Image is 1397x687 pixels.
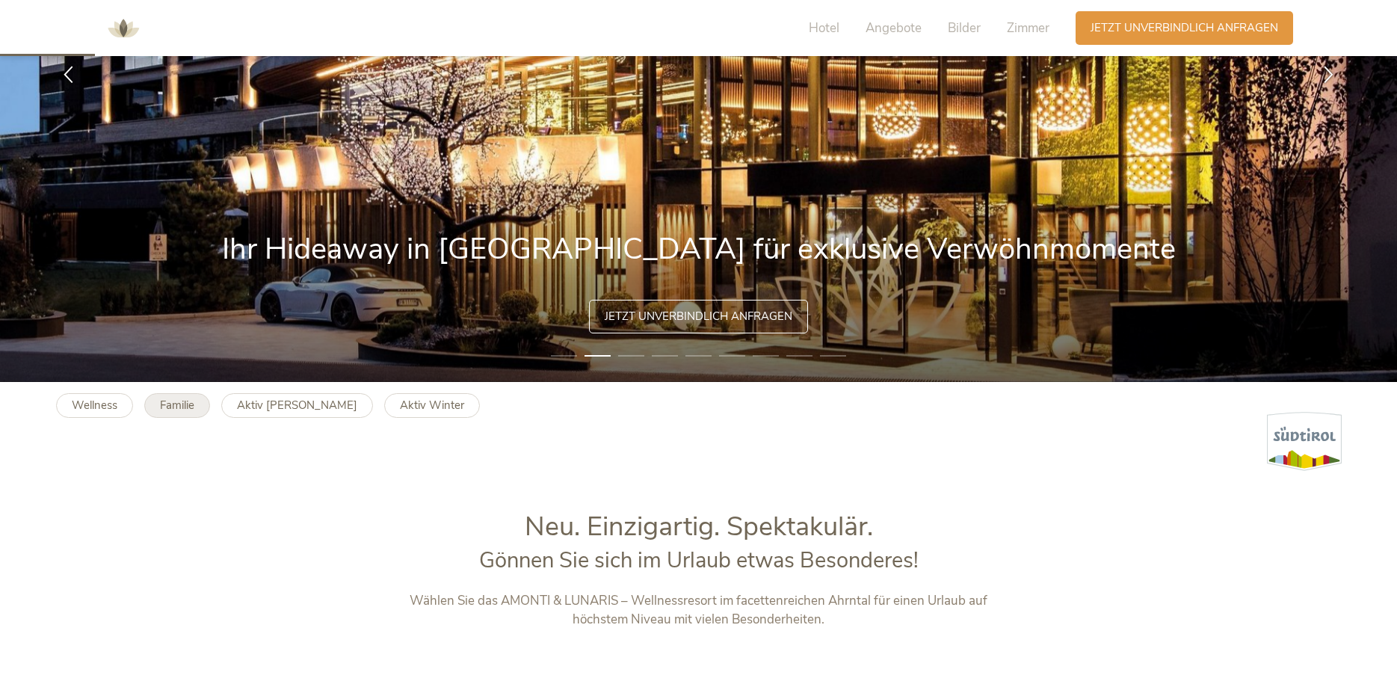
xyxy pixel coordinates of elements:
b: Familie [160,398,194,413]
a: AMONTI & LUNARIS Wellnessresort [101,22,146,33]
span: Jetzt unverbindlich anfragen [605,309,792,324]
a: Aktiv Winter [384,393,480,418]
img: Südtirol [1267,412,1342,471]
a: Aktiv [PERSON_NAME] [221,393,373,418]
p: Wählen Sie das AMONTI & LUNARIS – Wellnessresort im facettenreichen Ahrntal für einen Urlaub auf ... [386,591,1011,629]
a: Familie [144,393,210,418]
span: Bilder [948,19,981,37]
span: Zimmer [1007,19,1049,37]
span: Hotel [809,19,839,37]
span: Gönnen Sie sich im Urlaub etwas Besonderes! [479,546,919,575]
span: Jetzt unverbindlich anfragen [1091,20,1278,36]
span: Angebote [866,19,922,37]
b: Wellness [72,398,117,413]
b: Aktiv Winter [400,398,464,413]
b: Aktiv [PERSON_NAME] [237,398,357,413]
img: AMONTI & LUNARIS Wellnessresort [101,6,146,51]
span: Neu. Einzigartig. Spektakulär. [525,508,873,545]
a: Wellness [56,393,133,418]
